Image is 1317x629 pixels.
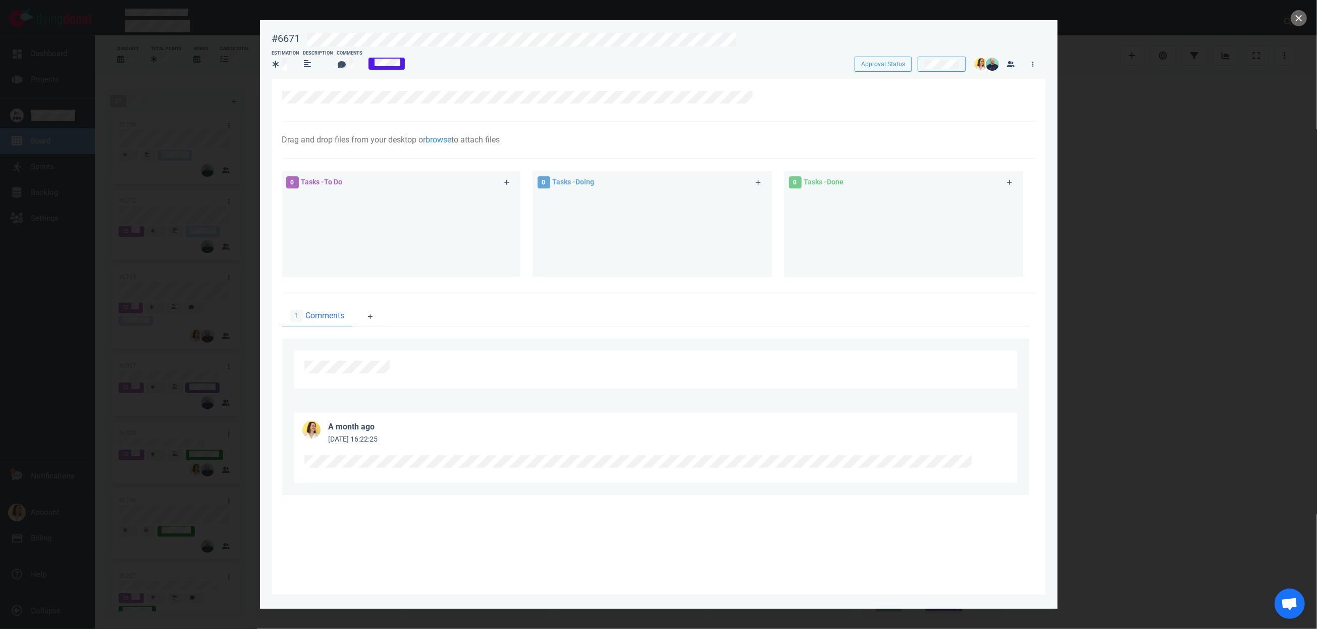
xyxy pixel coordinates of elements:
[452,135,500,144] span: to attach files
[329,435,378,443] small: [DATE] 16:22:25
[272,32,300,45] div: #6671
[538,176,550,188] span: 0
[329,421,375,433] div: a month ago
[974,58,987,71] img: 26
[301,178,343,186] span: Tasks - To Do
[272,50,299,57] div: Estimation
[286,176,299,188] span: 0
[282,135,426,144] span: Drag and drop files from your desktop or
[1275,589,1305,619] a: Ouvrir le chat
[855,57,912,72] button: Approval Status
[302,421,321,439] img: 36
[290,310,303,322] span: 1
[986,58,999,71] img: 26
[553,178,595,186] span: Tasks - Doing
[1291,10,1307,26] button: close
[804,178,844,186] span: Tasks - Done
[303,50,333,57] div: Description
[426,135,452,144] a: browse
[789,176,802,188] span: 0
[305,310,344,322] span: Comments
[337,50,363,57] div: Comments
